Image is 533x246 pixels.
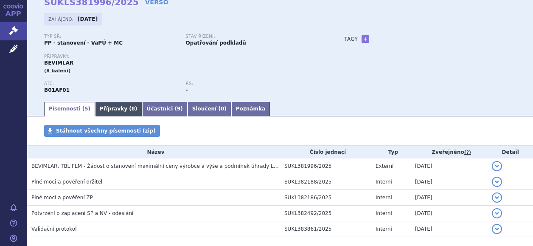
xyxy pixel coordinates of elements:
a: + [362,35,369,43]
button: detail [492,161,502,171]
button: detail [492,177,502,187]
th: Detail [488,146,533,158]
a: Přípravky (8) [95,102,142,116]
abbr: (?) [464,150,471,156]
strong: RIVAROXABAN [44,87,70,93]
h3: Tagy [344,34,358,44]
th: Číslo jednací [280,146,371,158]
td: [DATE] [411,174,488,190]
span: Interní [376,210,392,216]
span: 8 [132,106,135,112]
span: BEVIMLAR, TBL FLM - Žádost o stanovení maximální ceny výrobce a výše a podmínek úhrady LP (PP) [31,163,289,169]
p: RS: [186,81,319,86]
span: Plné moci a pověření ZP [31,195,93,201]
span: Externí [376,163,393,169]
td: SUKL382492/2025 [280,206,371,221]
span: Interní [376,195,392,201]
p: ATC: [44,81,177,86]
span: 9 [177,106,180,112]
a: Poznámka [231,102,270,116]
td: [DATE] [411,221,488,237]
a: Účastníci (9) [142,102,188,116]
th: Název [27,146,280,158]
td: SUKL381996/2025 [280,158,371,174]
span: Stáhnout všechny písemnosti (zip) [56,128,156,134]
strong: Opatřování podkladů [186,40,246,46]
span: Zahájeno: [48,16,75,23]
button: detail [492,208,502,218]
strong: [DATE] [78,16,98,22]
span: Interní [376,226,392,232]
td: [DATE] [411,190,488,206]
span: Plné moci a pověření držitel [31,179,102,185]
p: Typ SŘ: [44,34,177,39]
p: Přípravky: [44,54,327,59]
button: detail [492,224,502,234]
span: Potvrzení o zaplacení SP a NV - odeslání [31,210,133,216]
button: detail [492,192,502,203]
span: BEVIMLAR [44,60,73,66]
span: Validační protokol [31,226,77,232]
a: Stáhnout všechny písemnosti (zip) [44,125,160,137]
th: Zveřejněno [411,146,488,158]
p: Stav řízení: [186,34,319,39]
a: Písemnosti (5) [44,102,95,116]
th: Typ [371,146,411,158]
td: SUKL382188/2025 [280,174,371,190]
strong: PP - stanovení - VaPÚ + MC [44,40,123,46]
span: 0 [221,106,224,112]
td: [DATE] [411,206,488,221]
td: SUKL382186/2025 [280,190,371,206]
strong: - [186,87,188,93]
span: 5 [84,106,88,112]
a: Sloučení (0) [188,102,231,116]
td: [DATE] [411,158,488,174]
td: SUKL383861/2025 [280,221,371,237]
span: Interní [376,179,392,185]
span: (8 balení) [44,68,71,74]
